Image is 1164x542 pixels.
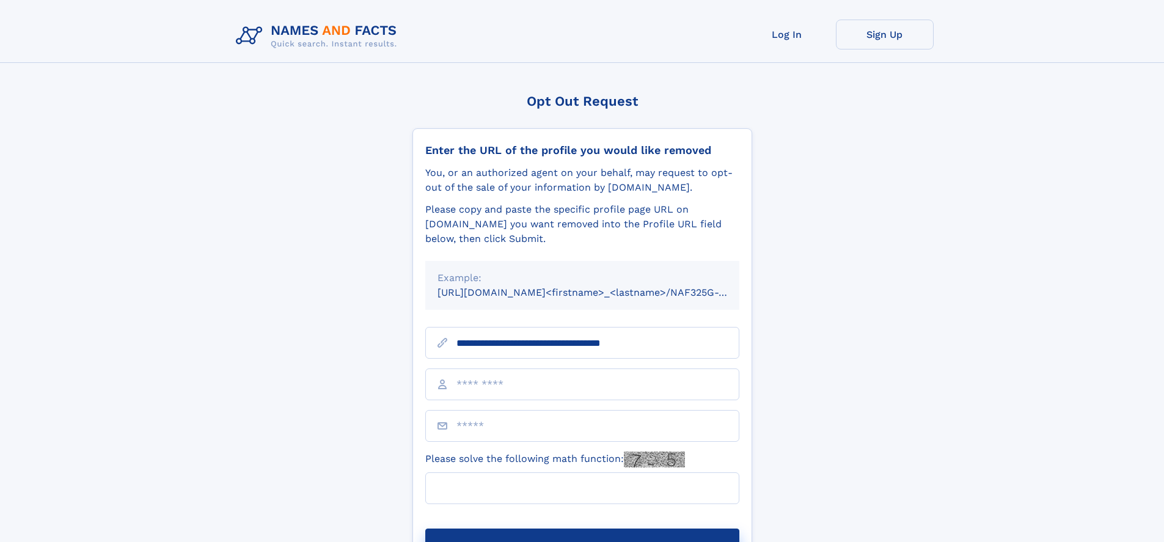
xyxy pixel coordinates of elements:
div: Enter the URL of the profile you would like removed [425,144,739,157]
a: Log In [738,20,836,49]
img: Logo Names and Facts [231,20,407,53]
div: Opt Out Request [412,93,752,109]
div: Example: [437,271,727,285]
div: You, or an authorized agent on your behalf, may request to opt-out of the sale of your informatio... [425,166,739,195]
a: Sign Up [836,20,934,49]
div: Please copy and paste the specific profile page URL on [DOMAIN_NAME] you want removed into the Pr... [425,202,739,246]
label: Please solve the following math function: [425,452,685,467]
small: [URL][DOMAIN_NAME]<firstname>_<lastname>/NAF325G-xxxxxxxx [437,287,763,298]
